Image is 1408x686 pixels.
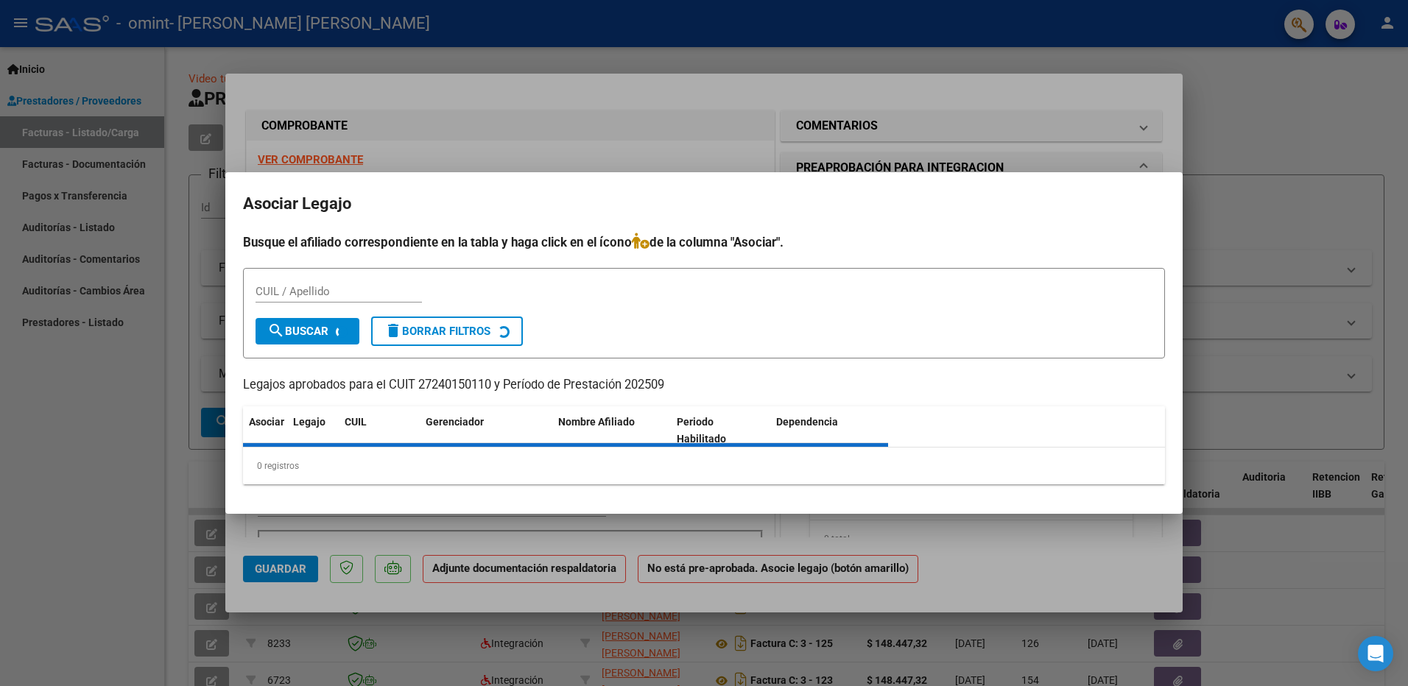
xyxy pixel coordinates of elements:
datatable-header-cell: Periodo Habilitado [671,406,770,455]
span: Legajo [293,416,325,428]
span: Borrar Filtros [384,325,490,338]
span: Buscar [267,325,328,338]
p: Legajos aprobados para el CUIT 27240150110 y Período de Prestación 202509 [243,376,1165,395]
div: Open Intercom Messenger [1358,636,1393,671]
span: CUIL [345,416,367,428]
datatable-header-cell: Asociar [243,406,287,455]
span: Periodo Habilitado [677,416,726,445]
datatable-header-cell: Nombre Afiliado [552,406,671,455]
span: Asociar [249,416,284,428]
mat-icon: search [267,322,285,339]
button: Borrar Filtros [371,317,523,346]
h4: Busque el afiliado correspondiente en la tabla y haga click en el ícono de la columna "Asociar". [243,233,1165,252]
div: 0 registros [243,448,1165,484]
datatable-header-cell: Gerenciador [420,406,552,455]
datatable-header-cell: Legajo [287,406,339,455]
span: Dependencia [776,416,838,428]
span: Nombre Afiliado [558,416,635,428]
span: Gerenciador [426,416,484,428]
datatable-header-cell: Dependencia [770,406,889,455]
datatable-header-cell: CUIL [339,406,420,455]
mat-icon: delete [384,322,402,339]
button: Buscar [256,318,359,344]
h2: Asociar Legajo [243,190,1165,218]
